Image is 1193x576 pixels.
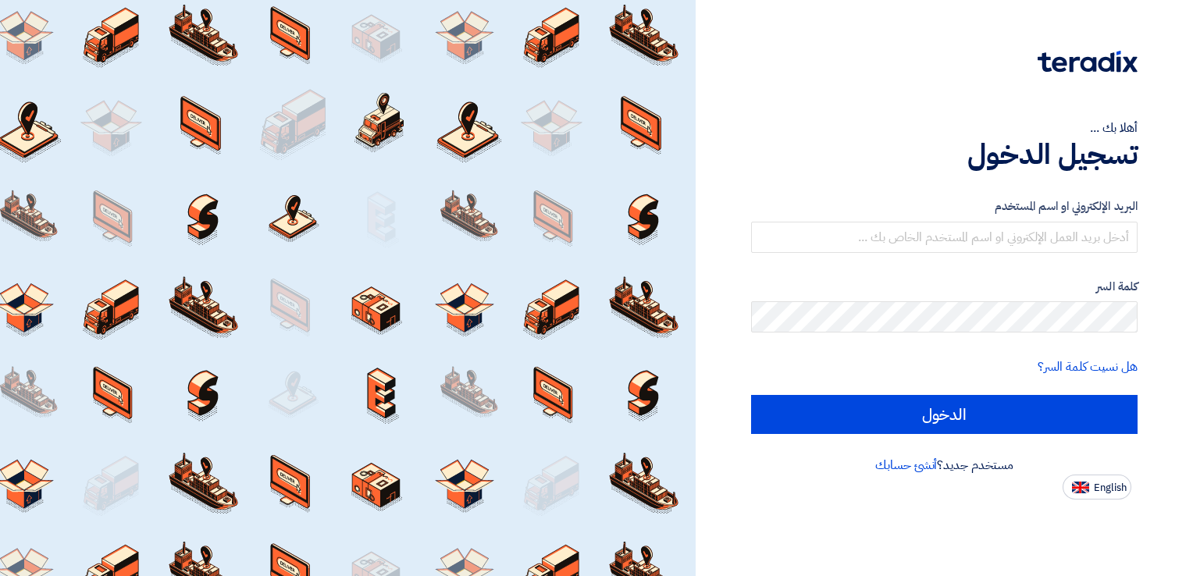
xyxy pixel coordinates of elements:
[751,278,1138,296] label: كلمة السر
[875,456,937,475] a: أنشئ حسابك
[751,137,1138,172] h1: تسجيل الدخول
[751,222,1138,253] input: أدخل بريد العمل الإلكتروني او اسم المستخدم الخاص بك ...
[1094,482,1127,493] span: English
[751,395,1138,434] input: الدخول
[1072,482,1089,493] img: en-US.png
[751,197,1138,215] label: البريد الإلكتروني او اسم المستخدم
[751,456,1138,475] div: مستخدم جديد؟
[1038,357,1138,376] a: هل نسيت كلمة السر؟
[1063,475,1131,500] button: English
[1038,51,1138,73] img: Teradix logo
[751,119,1138,137] div: أهلا بك ...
